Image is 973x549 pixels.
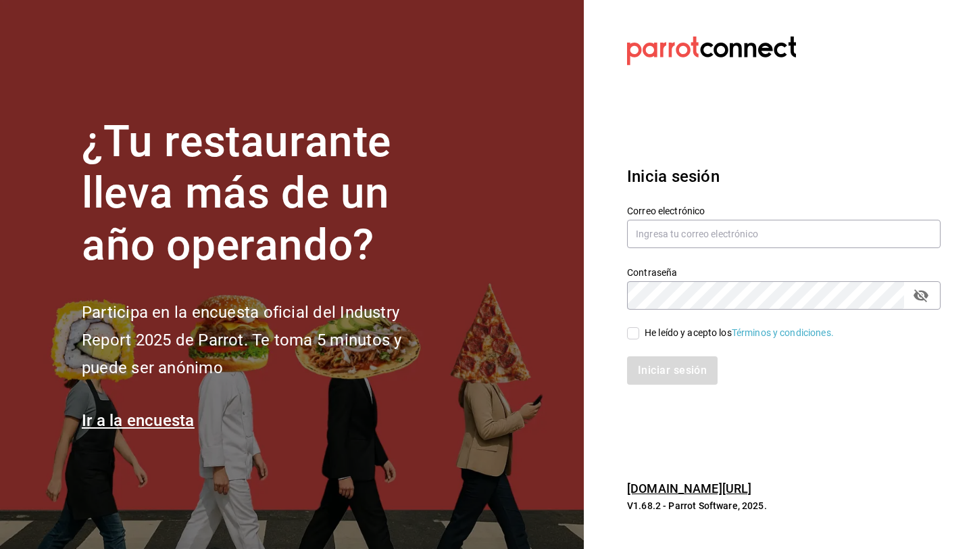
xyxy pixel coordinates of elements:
[627,164,941,189] h3: Inicia sesión
[909,284,932,307] button: passwordField
[627,206,941,215] label: Correo electrónico
[627,481,751,496] a: [DOMAIN_NAME][URL]
[82,116,447,272] h1: ¿Tu restaurante lleva más de un año operando?
[82,299,447,381] h2: Participa en la encuesta oficial del Industry Report 2025 de Parrot. Te toma 5 minutos y puede se...
[627,499,941,512] p: V1.68.2 - Parrot Software, 2025.
[645,326,834,340] div: He leído y acepto los
[627,267,941,277] label: Contraseña
[82,411,195,430] a: Ir a la encuesta
[627,220,941,248] input: Ingresa tu correo electrónico
[732,327,834,338] a: Términos y condiciones.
